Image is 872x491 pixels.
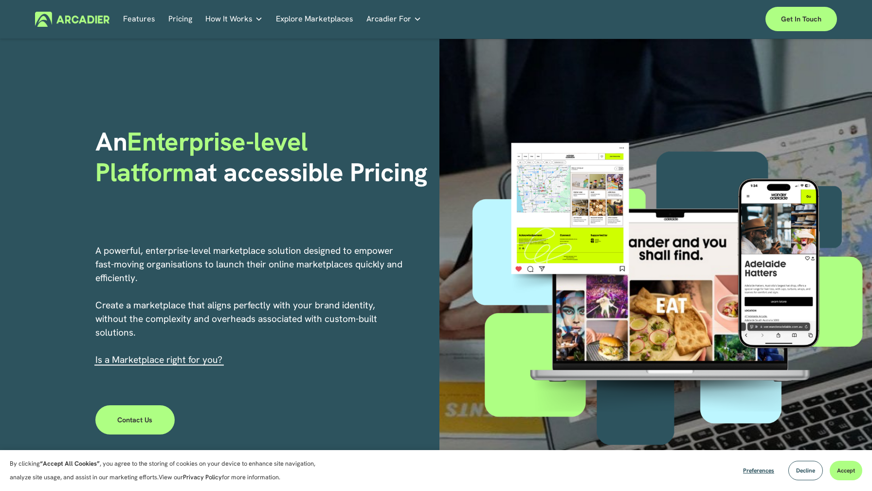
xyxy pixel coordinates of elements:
h1: An at accessible Pricing [95,127,433,188]
span: Enterprise-level Platform [95,125,314,189]
button: Preferences [736,461,781,480]
a: Get in touch [765,7,837,31]
a: Explore Marketplaces [276,12,353,27]
strong: “Accept All Cookies” [40,459,100,468]
a: s a Marketplace right for you? [98,354,222,366]
span: How It Works [205,12,253,26]
a: Contact Us [95,405,175,434]
span: Arcadier For [366,12,411,26]
button: Accept [830,461,862,480]
a: Features [123,12,155,27]
span: Preferences [743,467,774,474]
span: I [95,354,222,366]
a: Pricing [168,12,192,27]
p: A powerful, enterprise-level marketplace solution designed to empower fast-moving organisations t... [95,244,404,367]
a: folder dropdown [205,12,263,27]
img: Arcadier [35,12,109,27]
span: Accept [837,467,855,474]
p: By clicking , you agree to the storing of cookies on your device to enhance site navigation, anal... [10,457,326,484]
span: Decline [796,467,815,474]
a: Privacy Policy [183,473,222,481]
button: Decline [788,461,823,480]
a: folder dropdown [366,12,421,27]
